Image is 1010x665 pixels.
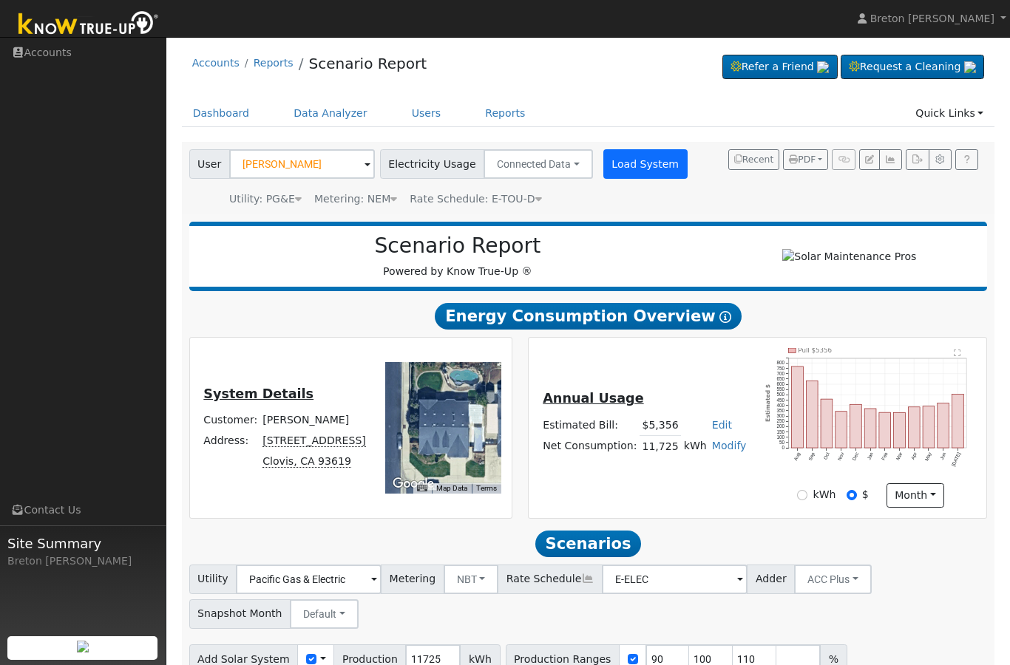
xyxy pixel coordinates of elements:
[201,410,260,431] td: Customer:
[722,55,838,80] a: Refer a Friend
[879,412,891,448] rect: onclick=""
[681,436,709,457] td: kWh
[540,436,640,457] td: Net Consumption:
[777,386,785,392] text: 550
[11,8,166,41] img: Know True-Up
[821,399,833,448] rect: onclick=""
[952,395,964,448] rect: onclick=""
[229,191,302,207] div: Utility: PG&E
[924,451,934,462] text: May
[712,419,732,431] a: Edit
[951,451,963,468] text: [DATE]
[229,149,375,179] input: Select a User
[484,149,593,179] button: Connected Data
[498,565,603,594] span: Rate Schedule
[192,57,240,69] a: Accounts
[894,413,906,448] rect: onclick=""
[7,533,158,553] span: Site Summary
[939,451,947,461] text: Jun
[435,303,741,330] span: Energy Consumption Overview
[792,366,804,448] rect: onclick=""
[867,451,875,461] text: Jan
[197,233,719,279] div: Powered by Know True-Up ®
[747,565,795,594] span: Adder
[895,451,904,461] text: Mar
[910,451,918,460] text: Apr
[777,398,785,403] text: 450
[290,599,359,629] button: Default
[777,418,785,423] text: 250
[870,13,994,24] span: Breton [PERSON_NAME]
[476,484,497,492] a: Terms (opens in new tab)
[389,474,438,494] img: Google
[813,487,836,502] label: kWh
[850,404,862,448] rect: onclick=""
[777,366,785,371] text: 750
[719,311,731,323] i: Show Help
[189,565,237,594] span: Utility
[793,451,802,462] text: Aug
[879,149,902,170] button: Multi-Series Graph
[789,154,816,165] span: PDF
[938,403,949,448] rect: onclick=""
[640,436,681,457] td: 11,725
[282,100,379,127] a: Data Analyzer
[380,149,484,179] span: Electricity Usage
[847,490,857,500] input: $
[543,391,643,406] u: Annual Usage
[841,55,984,80] a: Request a Cleaning
[777,371,785,376] text: 700
[203,386,313,401] u: System Details
[783,149,828,170] button: PDF
[777,408,785,413] text: 350
[851,451,859,461] text: Dec
[777,429,785,434] text: 150
[308,55,427,72] a: Scenario Report
[817,61,829,73] img: retrieve
[777,360,785,365] text: 800
[887,483,945,508] button: month
[254,57,294,69] a: Reports
[640,415,681,436] td: $5,356
[777,434,785,440] text: 100
[807,381,818,448] rect: onclick=""
[964,61,976,73] img: retrieve
[436,483,467,494] button: Map Data
[862,487,869,502] label: $
[474,100,536,127] a: Reports
[906,149,929,170] button: Export Interval Data
[794,565,872,594] button: ACC Plus
[7,553,158,569] div: Breton [PERSON_NAME]
[777,413,785,418] text: 300
[837,451,845,461] text: Nov
[782,249,916,265] img: Solar Maintenance Pros
[777,423,785,429] text: 200
[410,193,541,205] span: Alias: HETOUD
[182,100,261,127] a: Dashboard
[904,100,994,127] a: Quick Links
[807,451,816,462] text: Sep
[777,392,785,397] text: 500
[955,149,978,170] a: Help Link
[712,440,747,451] a: Modify
[603,149,688,179] button: Load System
[204,233,711,259] h2: Scenario Report
[782,445,785,450] text: 0
[314,191,397,207] div: Metering: NEM
[602,565,748,594] input: Select a Rate Schedule
[836,412,847,448] rect: onclick=""
[865,409,877,448] rect: onclick=""
[728,149,780,170] button: Recent
[777,376,785,381] text: 650
[765,384,772,422] text: Estimated $
[540,415,640,436] td: Estimated Bill:
[799,347,833,354] text: Pull $5356
[797,490,807,500] input: kWh
[881,451,889,461] text: Feb
[260,410,369,431] td: [PERSON_NAME]
[417,483,427,494] button: Keyboard shortcuts
[777,381,785,386] text: 600
[955,348,961,355] text: 
[779,440,785,445] text: 50
[201,431,260,451] td: Address:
